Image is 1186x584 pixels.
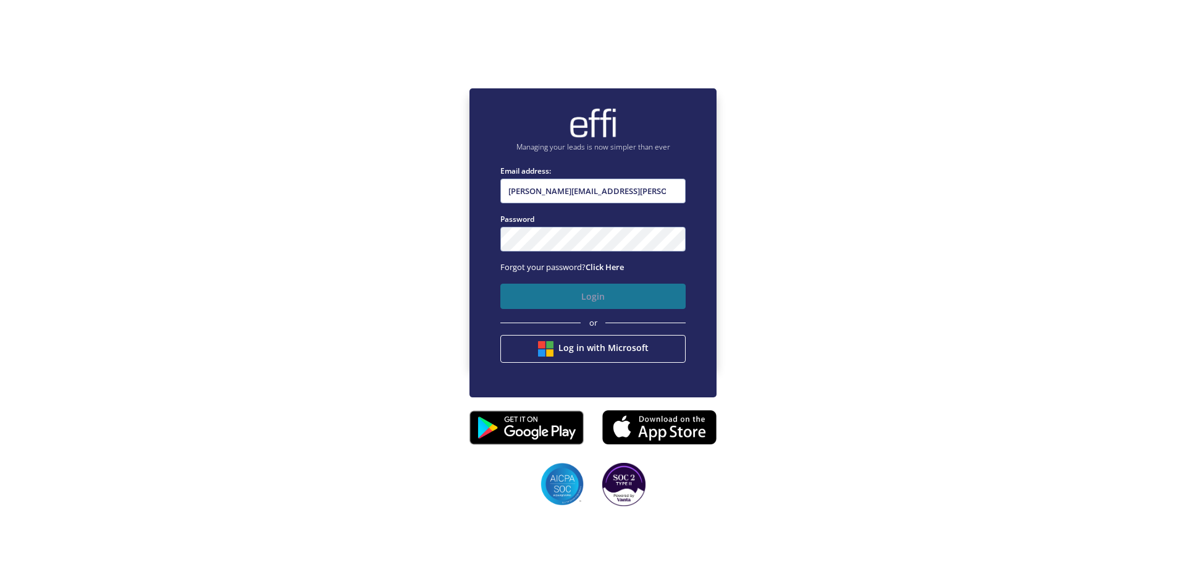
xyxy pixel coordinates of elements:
img: btn google [538,341,553,357]
img: playstore.0fabf2e.png [469,402,584,453]
label: Email address: [500,165,686,177]
input: Enter email [500,179,686,203]
p: Managing your leads is now simpler than ever [500,142,686,153]
img: appstore.8725fd3.png [602,406,717,448]
span: or [589,317,597,329]
a: Click Here [586,261,624,273]
img: brand-logo.ec75409.png [568,108,618,138]
label: Password [500,213,686,225]
button: Login [500,284,686,309]
img: SOC2 badges [540,463,584,506]
button: Log in with Microsoft [500,335,686,363]
img: SOC2 badges [602,463,646,506]
span: Forgot your password? [500,261,624,273]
